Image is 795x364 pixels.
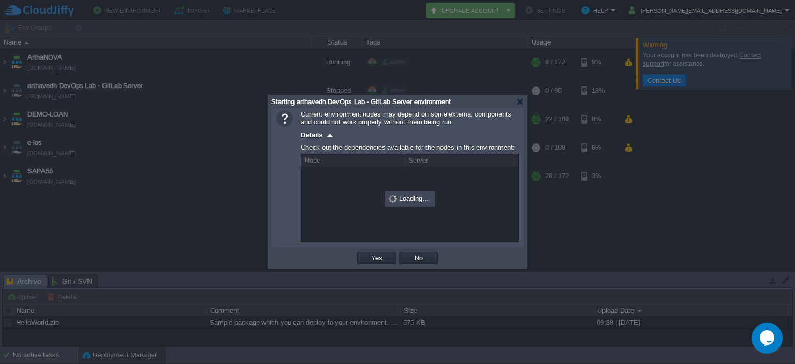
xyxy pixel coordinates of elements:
div: Loading... [386,192,434,206]
span: Starting arthavedh DevOps Lab - GitLab Server environment [271,98,451,106]
iframe: chat widget [752,323,785,354]
button: No [411,253,426,263]
button: Yes [368,253,386,263]
div: Check out the dependencies available for the nodes in this environment: [301,141,519,154]
span: Details [301,131,323,139]
span: Current environment nodes may depend on some external components and could not work properly with... [301,110,511,126]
